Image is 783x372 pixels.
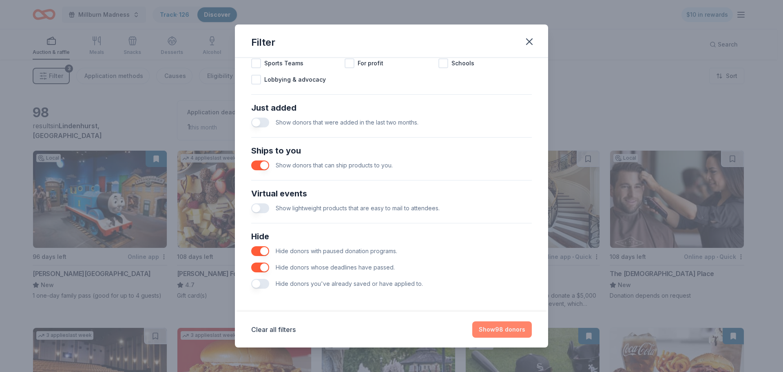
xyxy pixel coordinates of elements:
[251,101,532,114] div: Just added
[264,58,303,68] span: Sports Teams
[276,264,395,271] span: Hide donors whose deadlines have passed.
[264,75,326,85] span: Lobbying & advocacy
[251,325,296,334] button: Clear all filters
[251,144,532,157] div: Ships to you
[251,230,532,243] div: Hide
[251,187,532,200] div: Virtual events
[451,58,474,68] span: Schools
[276,119,418,126] span: Show donors that were added in the last two months.
[276,162,393,169] span: Show donors that can ship products to you.
[276,280,423,287] span: Hide donors you've already saved or have applied to.
[358,58,383,68] span: For profit
[472,321,532,338] button: Show98 donors
[251,36,275,49] div: Filter
[276,247,397,254] span: Hide donors with paused donation programs.
[276,205,440,212] span: Show lightweight products that are easy to mail to attendees.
